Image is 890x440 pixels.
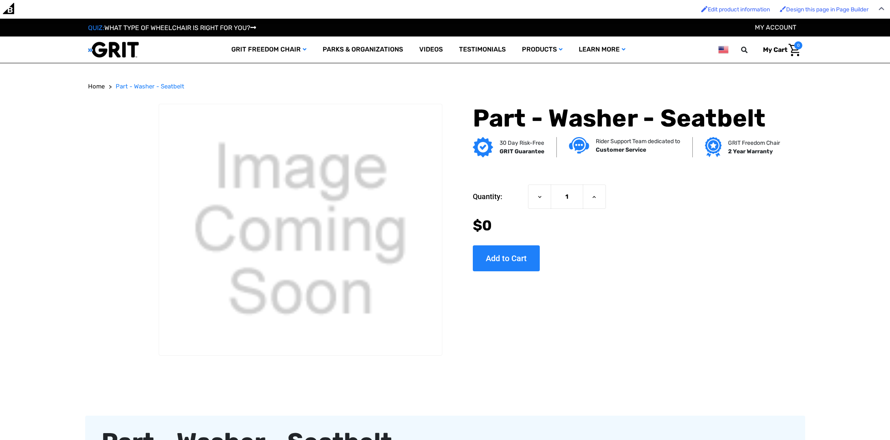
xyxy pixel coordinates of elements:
[473,104,777,133] h1: Part - Washer - Seatbelt
[500,148,544,155] strong: GRIT Guarantee
[159,104,442,356] img: Image coming soon
[411,36,451,63] a: Videos
[728,139,780,147] p: GRIT Freedom Chair
[315,36,411,63] a: Parks & Organizations
[473,137,493,157] img: GRIT Guarantee
[745,41,757,58] input: Search
[789,44,800,56] img: Cart
[88,24,104,32] span: QUIZ:
[451,36,514,63] a: Testimonials
[473,217,492,234] span: $0
[116,83,184,90] span: Part - Washer - Seatbelt
[596,137,680,146] p: Rider Support Team dedicated to
[88,83,105,90] span: Home
[705,137,722,157] img: Grit freedom
[757,41,802,58] a: Cart with 0 items
[473,245,540,271] input: Add to Cart
[88,24,256,32] a: QUIZ:WHAT TYPE OF WHEELCHAIR IS RIGHT FOR YOU?
[88,82,105,91] a: Home
[88,41,139,58] img: GRIT All-Terrain Wheelchair and Mobility Equipment
[596,146,646,153] strong: Customer Service
[473,185,524,209] label: Quantity:
[116,82,184,91] a: Part - Washer - Seatbelt
[697,2,774,17] a: Enabled brush for product edit Edit product information
[728,148,773,155] strong: 2 Year Warranty
[794,41,802,49] span: 0
[223,36,315,63] a: GRIT Freedom Chair
[701,6,708,12] img: Enabled brush for product edit
[776,2,873,17] a: Enabled brush for page builder edit. Design this page in Page Builder
[569,137,589,154] img: Customer service
[786,6,868,13] span: Design this page in Page Builder
[755,24,796,31] a: Account
[763,46,787,54] span: My Cart
[88,82,802,91] nav: Breadcrumb
[708,6,770,13] span: Edit product information
[780,6,786,12] img: Enabled brush for page builder edit.
[571,36,634,63] a: Learn More
[514,36,571,63] a: Products
[500,139,544,147] p: 30 Day Risk-Free
[879,7,884,11] img: Close Admin Bar
[718,45,728,55] img: us.png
